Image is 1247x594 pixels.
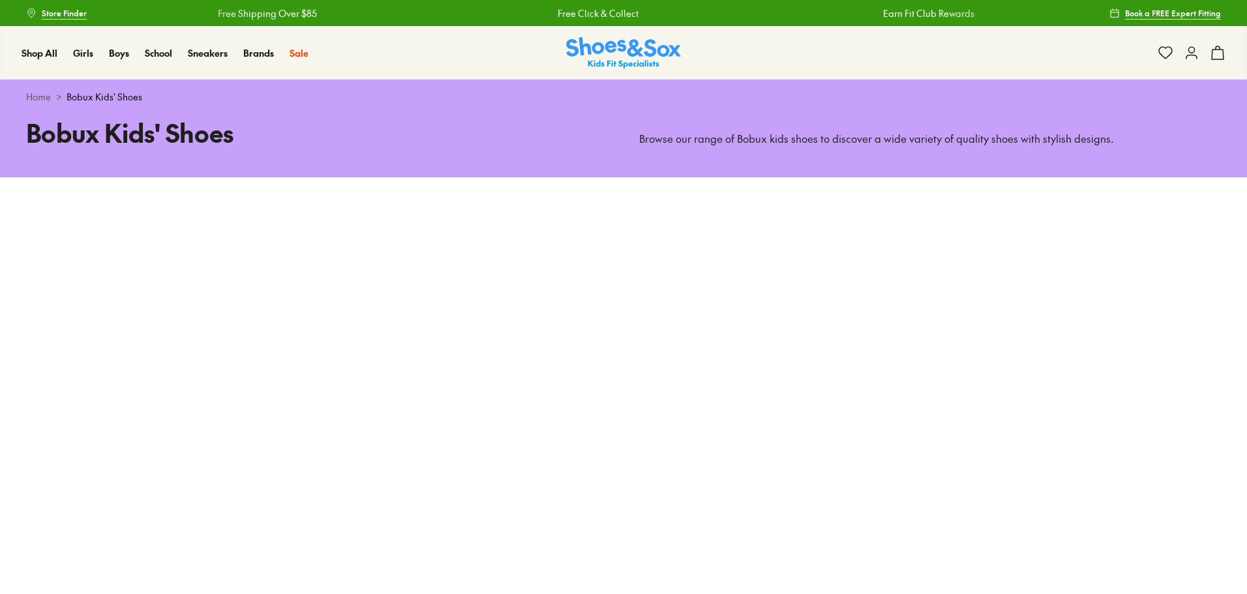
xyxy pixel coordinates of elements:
a: Boys [109,46,129,60]
img: SNS_Logo_Responsive.svg [566,37,681,69]
span: Bobux Kids' Shoes [67,90,142,104]
span: Sneakers [188,46,228,59]
a: Book a FREE Expert Fitting [1109,1,1221,25]
a: Store Finder [26,1,87,25]
a: Free Click & Collect [558,7,639,20]
a: Brands [243,46,274,60]
p: Browse our range of Bobux kids shoes to discover a wide variety of quality shoes with stylish des... [639,132,1221,146]
span: Shop All [22,46,57,59]
a: Home [26,90,51,104]
a: Sneakers [188,46,228,60]
span: Girls [73,46,93,59]
a: Free Shipping Over $85 [218,7,317,20]
span: Boys [109,46,129,59]
a: Shoes & Sox [566,37,681,69]
div: > [26,90,1221,104]
a: Sale [290,46,308,60]
span: Store Finder [42,7,87,19]
span: Brands [243,46,274,59]
a: School [145,46,172,60]
span: Sale [290,46,308,59]
h1: Bobux Kids' Shoes [26,114,608,151]
a: Shop All [22,46,57,60]
a: Earn Fit Club Rewards [883,7,974,20]
span: Book a FREE Expert Fitting [1125,7,1221,19]
a: Girls [73,46,93,60]
span: School [145,46,172,59]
